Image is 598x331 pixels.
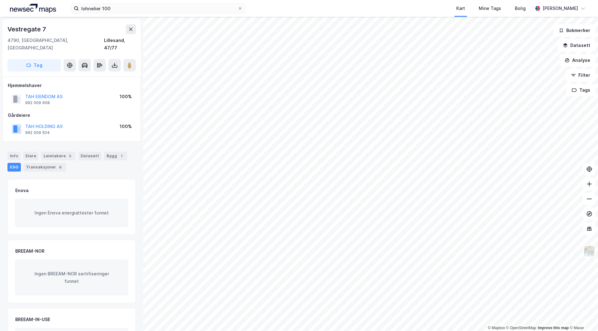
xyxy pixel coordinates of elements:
div: BREEAM-IN-USE [15,316,50,323]
iframe: Chat Widget [567,301,598,331]
div: Eiere [23,152,39,160]
img: Z [583,245,595,257]
button: Tags [567,84,596,96]
div: ESG [7,163,21,172]
div: Lillesand, 47/77 [104,37,136,52]
img: logo.a4113a55bc3d86da70a041830d287a7e.svg [10,4,56,13]
div: Bolig [515,5,526,12]
a: Improve this map [538,326,569,330]
div: Leietakere [41,152,76,160]
div: Bygg [104,152,127,160]
div: Kontrollprogram for chat [567,301,598,331]
div: 4790, [GEOGRAPHIC_DATA], [GEOGRAPHIC_DATA] [7,37,104,52]
div: Vestregate 7 [7,24,47,34]
a: Mapbox [488,326,505,330]
button: Tag [7,59,61,71]
div: Kart [456,5,465,12]
div: 100% [120,123,132,130]
button: Analyse [559,54,596,67]
div: Datasett [78,152,102,160]
div: Ingen BREEAM-NOR sertifiseringer funnet [15,260,128,295]
div: Hjemmelshaver [8,82,135,89]
input: Søk på adresse, matrikkel, gårdeiere, leietakere eller personer [79,4,238,13]
a: OpenStreetMap [506,326,536,330]
div: 992 009 608 [25,100,50,105]
button: Bokmerker [553,24,596,37]
div: Info [7,152,21,160]
button: Datasett [558,39,596,52]
button: Filter [566,69,596,81]
div: 6 [57,164,64,170]
div: Ingen Enova energiattester funnet [15,199,128,227]
div: 992 009 624 [25,130,50,135]
div: Gårdeiere [8,112,135,119]
div: Enova [15,187,29,194]
div: 1 [118,153,125,159]
div: 100% [120,93,132,100]
div: Mine Tags [479,5,501,12]
div: 5 [67,153,73,159]
div: [PERSON_NAME] [543,5,578,12]
div: Transaksjoner [23,163,66,172]
div: BREEAM-NOR [15,247,45,255]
